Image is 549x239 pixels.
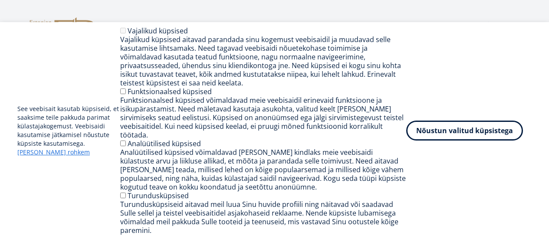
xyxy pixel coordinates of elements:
[17,148,90,157] a: [PERSON_NAME] rohkem
[128,191,189,200] label: Turundusküpsised
[120,96,406,139] div: Funktsionaalsed küpsised võimaldavad meie veebisaidil erinevaid funktsioone ja isikupärastamist. ...
[128,139,201,148] label: Analüütilised küpsised
[120,35,406,87] div: Vajalikud küpsised aitavad parandada sinu kogemust veebisaidil ja muudavad selle kasutamise lihts...
[128,87,212,96] label: Funktsionaalsed küpsised
[120,200,406,235] div: Turundusküpsiseid aitavad meil luua Sinu huvide profiili ning näitavad või saadavad Sulle sellel ...
[128,26,188,36] label: Vajalikud küpsised
[120,148,406,191] div: Analüütilised küpsised võimaldavad [PERSON_NAME] kindlaks meie veebisaidi külastuste arvu ja liik...
[406,121,523,141] button: Nõustun valitud küpsistega
[17,105,120,157] p: See veebisait kasutab küpsiseid, et saaksime teile pakkuda parimat külastajakogemust. Veebisaidi ...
